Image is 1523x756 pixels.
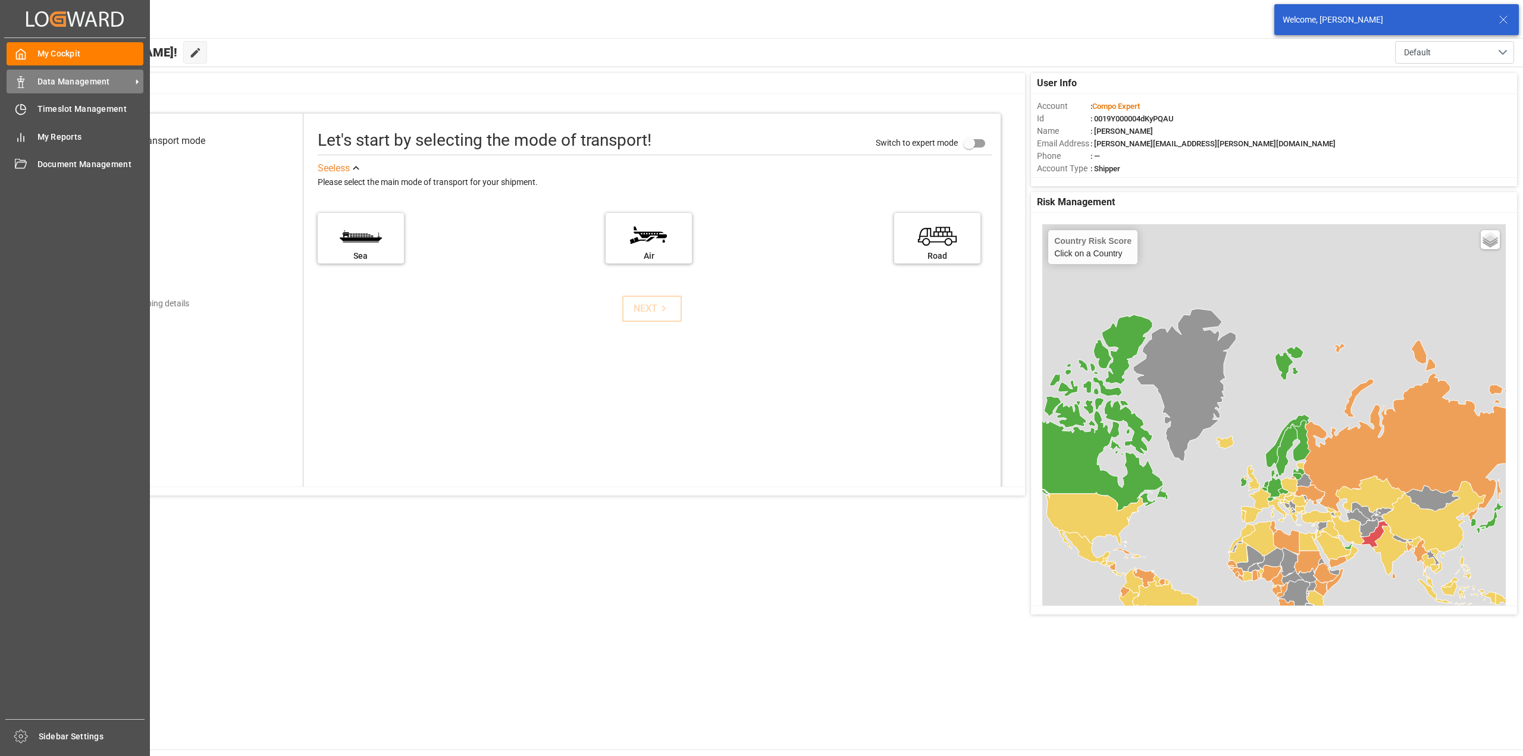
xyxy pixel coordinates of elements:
[1092,102,1140,111] span: Compo Expert
[1283,14,1487,26] div: Welcome, [PERSON_NAME]
[900,250,974,262] div: Road
[37,76,131,88] span: Data Management
[1090,164,1120,173] span: : Shipper
[1090,139,1336,148] span: : [PERSON_NAME][EMAIL_ADDRESS][PERSON_NAME][DOMAIN_NAME]
[7,98,143,121] a: Timeslot Management
[37,48,144,60] span: My Cockpit
[1037,150,1090,162] span: Phone
[1037,195,1115,209] span: Risk Management
[324,250,398,262] div: Sea
[634,302,670,316] div: NEXT
[7,125,143,148] a: My Reports
[1090,114,1174,123] span: : 0019Y000004dKyPQAU
[1037,125,1090,137] span: Name
[1037,137,1090,150] span: Email Address
[876,138,958,148] span: Switch to expert mode
[318,161,350,175] div: See less
[1090,127,1153,136] span: : [PERSON_NAME]
[113,134,205,148] div: Select transport mode
[1481,230,1500,249] a: Layers
[318,128,651,153] div: Let's start by selecting the mode of transport!
[7,153,143,176] a: Document Management
[1054,236,1132,258] div: Click on a Country
[1037,100,1090,112] span: Account
[1090,152,1100,161] span: : —
[622,296,682,322] button: NEXT
[1037,162,1090,175] span: Account Type
[39,730,145,743] span: Sidebar Settings
[7,42,143,65] a: My Cockpit
[612,250,686,262] div: Air
[1395,41,1514,64] button: open menu
[1404,46,1431,59] span: Default
[37,158,144,171] span: Document Management
[37,131,144,143] span: My Reports
[1054,236,1132,246] h4: Country Risk Score
[1090,102,1140,111] span: :
[37,103,144,115] span: Timeslot Management
[1037,76,1077,90] span: User Info
[115,297,189,310] div: Add shipping details
[1037,112,1090,125] span: Id
[318,175,992,190] div: Please select the main mode of transport for your shipment.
